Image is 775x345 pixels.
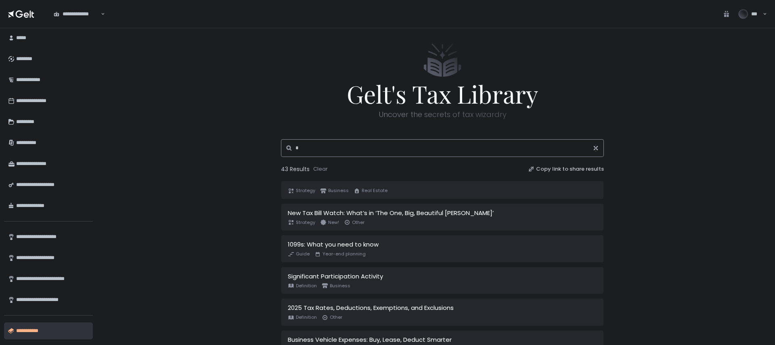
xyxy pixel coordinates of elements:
[320,188,349,194] span: Business
[528,165,604,173] button: Copy link to share results
[288,335,597,345] div: Business Vehicle Expenses: Buy, Lease, Deduct Smarter
[288,303,597,313] div: 2025 Tax Rates, Deductions, Exemptions, and Exclusions
[281,165,310,173] span: 43 Results
[255,82,630,106] span: Gelt's Tax Library
[48,6,105,23] div: Search for option
[288,251,310,257] span: Guide
[320,219,339,226] span: New!
[288,219,315,226] span: Strategy
[313,165,328,173] button: Clear
[288,188,315,194] span: Strategy
[314,251,366,257] span: Year-end planning
[379,109,507,120] span: Uncover the secrets of tax wizardry
[288,240,597,249] div: 1099s: What you need to know
[288,272,597,281] div: Significant Participation Activity
[288,314,317,321] span: Definition
[322,282,350,289] span: Business
[354,188,387,194] span: Real Estate
[288,209,597,218] div: New Tax Bill Watch: What’s in ‘The One, Big, Beautiful [PERSON_NAME]’
[322,314,342,321] span: Other
[344,219,364,226] span: Other
[288,282,317,289] span: Definition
